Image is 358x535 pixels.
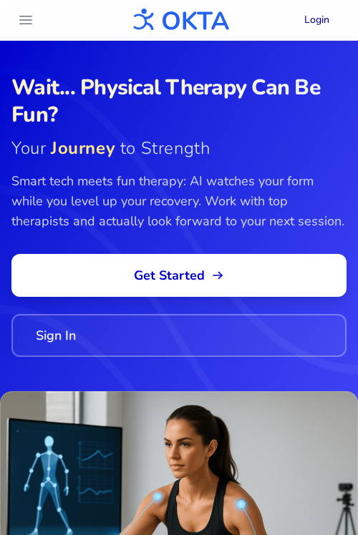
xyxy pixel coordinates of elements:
p: Smart tech meets fun therapy: AI watches your form while you level up your recovery. Work with to... [11,171,347,231]
a: Sign In [11,314,347,357]
button: header.menu.open [11,6,40,34]
a: Login [293,7,341,33]
a: Get Started [11,254,347,297]
span: Journey [51,137,115,159]
span: Wait... Physical Therapy Can Be Fun? [11,74,347,128]
span: Get Started [34,265,324,285]
span: Your to Strength [11,137,347,159]
img: OKTA logo [127,1,231,39]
